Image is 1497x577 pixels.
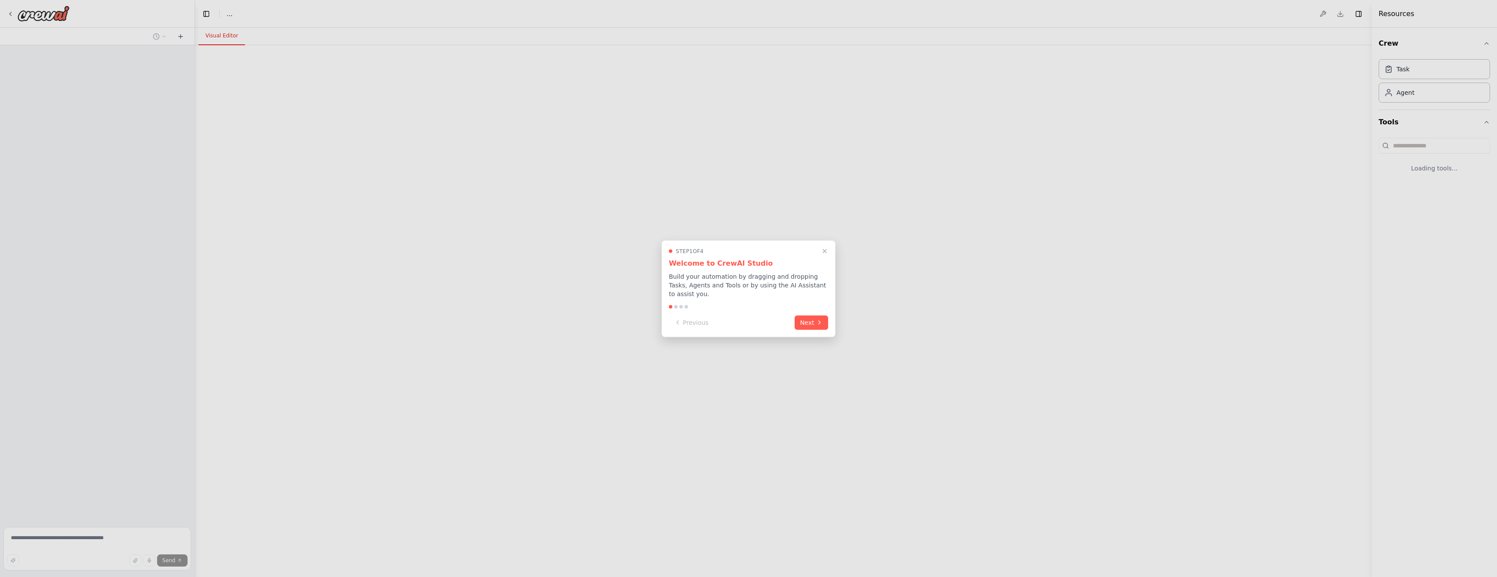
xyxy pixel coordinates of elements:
[819,246,830,256] button: Close walkthrough
[795,315,828,330] button: Next
[669,272,828,298] p: Build your automation by dragging and dropping Tasks, Agents and Tools or by using the AI Assista...
[676,247,704,254] span: Step 1 of 4
[669,315,714,330] button: Previous
[669,258,828,268] h3: Welcome to CrewAI Studio
[200,8,212,20] button: Hide left sidebar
